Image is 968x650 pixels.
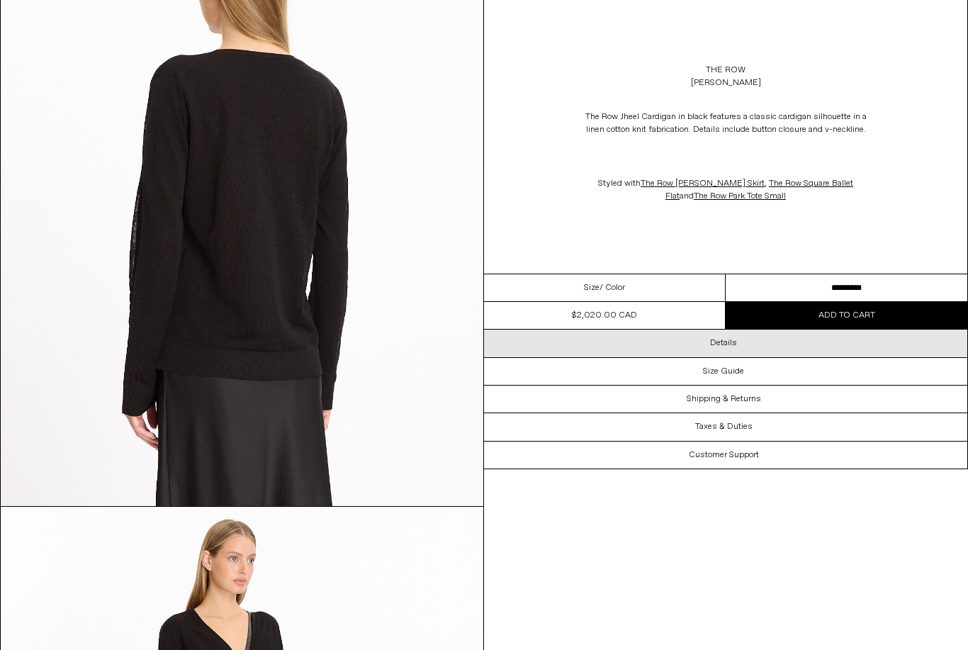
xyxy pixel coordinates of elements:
h3: Customer Support [689,450,759,460]
h3: Details [710,338,737,348]
p: The Row Jheel Cardigan in black features a classic cardigan silhouette in a linen cotton knit fab... [584,103,867,143]
button: Add to cart [726,302,967,329]
span: , and [641,178,853,202]
div: $2,020.00 CAD [572,309,637,322]
span: Size [584,281,600,294]
span: / Color [600,281,625,294]
h3: Taxes & Duties [695,422,753,432]
h3: Shipping & Returns [687,394,761,404]
h3: Size Guide [703,366,744,376]
p: Styled with [584,170,867,210]
a: The Row [PERSON_NAME] Skirt [641,178,765,189]
span: Add to cart [818,310,875,321]
a: The Row Park Tote Small [694,191,786,202]
a: The Row [706,64,745,77]
div: [PERSON_NAME] [691,77,761,89]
